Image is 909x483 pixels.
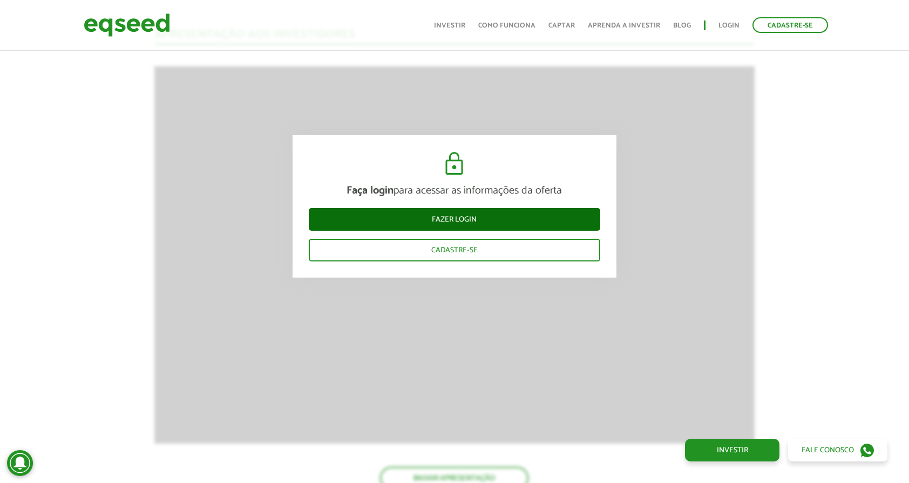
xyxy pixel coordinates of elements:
a: Investir [685,439,779,461]
p: para acessar as informações da oferta [309,184,600,197]
a: Fazer login [309,208,600,231]
img: cadeado.svg [441,151,467,177]
a: Cadastre-se [309,239,600,261]
a: Cadastre-se [752,17,828,33]
a: Blog [673,22,691,29]
img: EqSeed [84,11,170,39]
a: Captar [548,22,575,29]
a: Fale conosco [788,439,887,461]
a: Aprenda a investir [588,22,660,29]
a: Investir [434,22,465,29]
strong: Faça login [347,182,394,199]
a: Login [718,22,740,29]
a: Como funciona [478,22,535,29]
